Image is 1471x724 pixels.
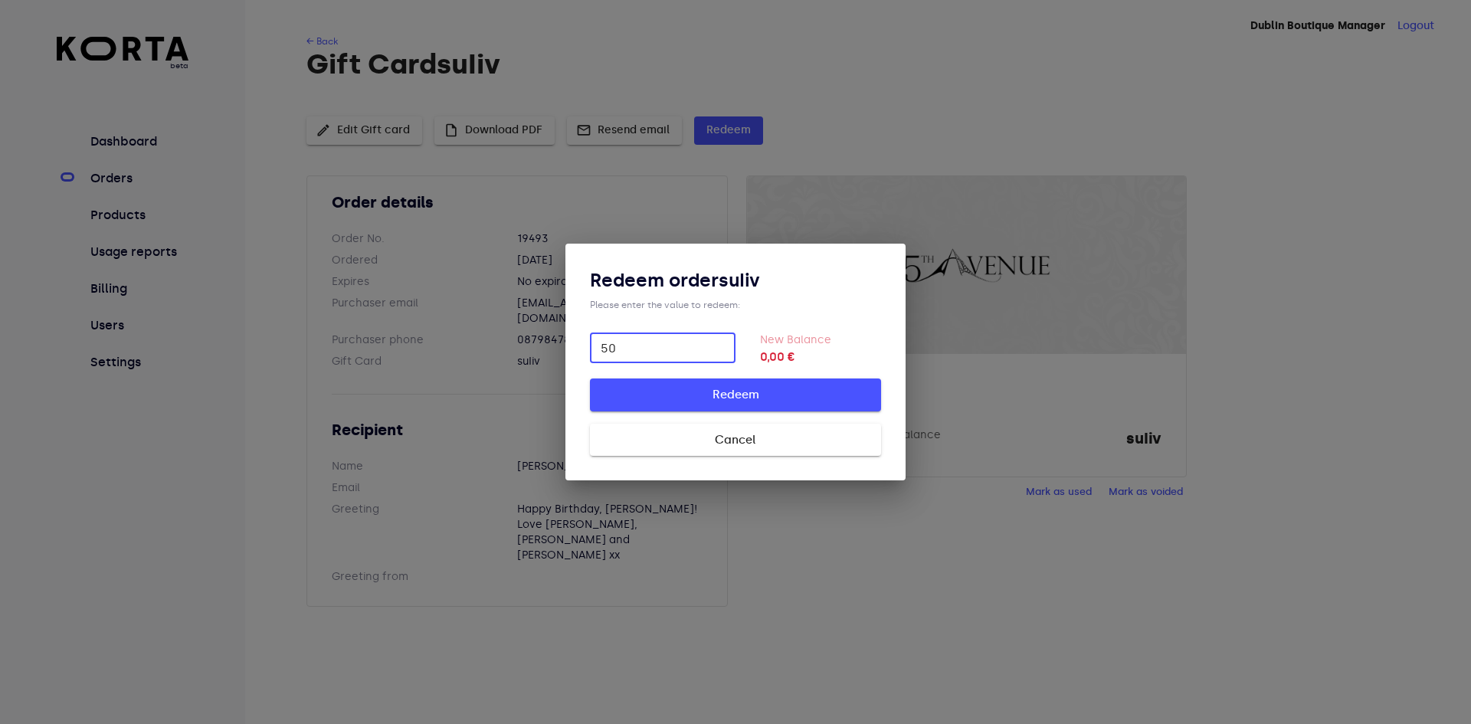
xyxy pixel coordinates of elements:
label: New Balance [760,333,831,346]
strong: 0,00 € [760,348,881,366]
h3: Redeem order suIiv [590,268,881,293]
span: Cancel [614,430,857,450]
div: Please enter the value to redeem: [590,299,881,311]
span: Redeem [614,385,857,405]
button: Cancel [590,424,881,456]
button: Redeem [590,378,881,411]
